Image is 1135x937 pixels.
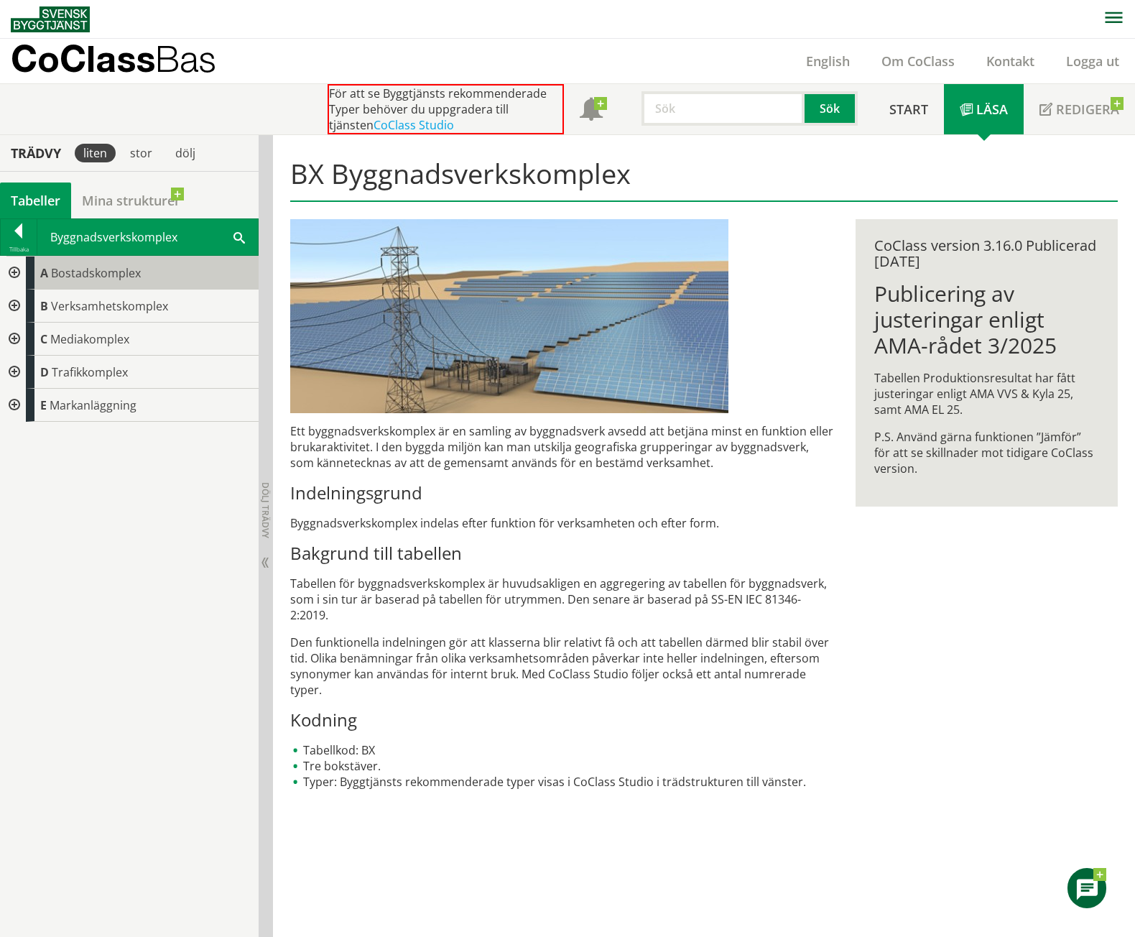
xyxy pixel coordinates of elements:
[874,370,1099,417] p: Tabellen Produktionsresultat har fått justeringar enligt AMA VVS & Kyla 25, samt AMA EL 25.
[11,6,90,32] img: Svensk Byggtjänst
[290,219,728,413] img: 37641-solenergisiemensstor.jpg
[52,364,128,380] span: Trafikkomplex
[374,117,454,133] a: CoClass Studio
[290,423,835,790] div: Ett byggnadsverkskomplex är en samling av byggnadsverk avsedd att betjäna minst en funktion eller...
[259,482,272,538] span: Dölj trädvy
[874,238,1099,269] div: CoClass version 3.16.0 Publicerad [DATE]
[328,84,564,134] div: För att se Byggtjänsts rekommenderade Typer behöver du uppgradera till tjänsten
[866,52,970,70] a: Om CoClass
[1056,101,1119,118] span: Redigera
[874,281,1099,359] h1: Publicering av justeringar enligt AMA-rådet 3/2025
[290,482,835,504] h3: Indelningsgrund
[290,634,835,698] p: Den funktionella indelningen gör att klasserna blir relativt få och att tabellen därmed blir stab...
[121,144,161,162] div: stor
[40,265,48,281] span: A
[1024,84,1135,134] a: Redigera
[233,229,245,244] span: Sök i tabellen
[75,144,116,162] div: liten
[290,742,835,758] li: Tabellkod: BX
[40,331,47,347] span: C
[40,364,49,380] span: D
[37,219,258,255] div: Byggnadsverkskomplex
[51,298,168,314] span: Verksamhetskomplex
[976,101,1008,118] span: Läsa
[51,265,141,281] span: Bostadskomplex
[40,397,47,413] span: E
[889,101,928,118] span: Start
[874,84,944,134] a: Start
[290,709,835,731] h3: Kodning
[71,183,191,218] a: Mina strukturer
[167,144,204,162] div: dölj
[805,91,858,126] button: Sök
[290,758,835,774] li: Tre bokstäver.
[11,39,247,83] a: CoClassBas
[641,91,805,126] input: Sök
[1050,52,1135,70] a: Logga ut
[790,52,866,70] a: English
[580,99,603,122] span: Notifikationer
[50,331,129,347] span: Mediakomplex
[290,543,835,564] h3: Bakgrund till tabellen
[970,52,1050,70] a: Kontakt
[1,244,37,255] div: Tillbaka
[11,50,216,67] p: CoClass
[290,774,835,790] li: Typer: Byggtjänsts rekommenderade typer visas i CoClass Studio i trädstrukturen till vänster.
[944,84,1024,134] a: Läsa
[874,429,1099,476] p: P.S. Använd gärna funktionen ”Jämför” för att se skillnader mot tidigare CoClass version.
[50,397,136,413] span: Markanläggning
[40,298,48,314] span: B
[3,145,69,161] div: Trädvy
[290,157,1117,202] h1: BX Byggnadsverkskomplex
[155,37,216,80] span: Bas
[290,576,835,623] p: Tabellen för byggnadsverkskomplex är huvudsakligen en aggregering av tabellen för byggnadsverk, s...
